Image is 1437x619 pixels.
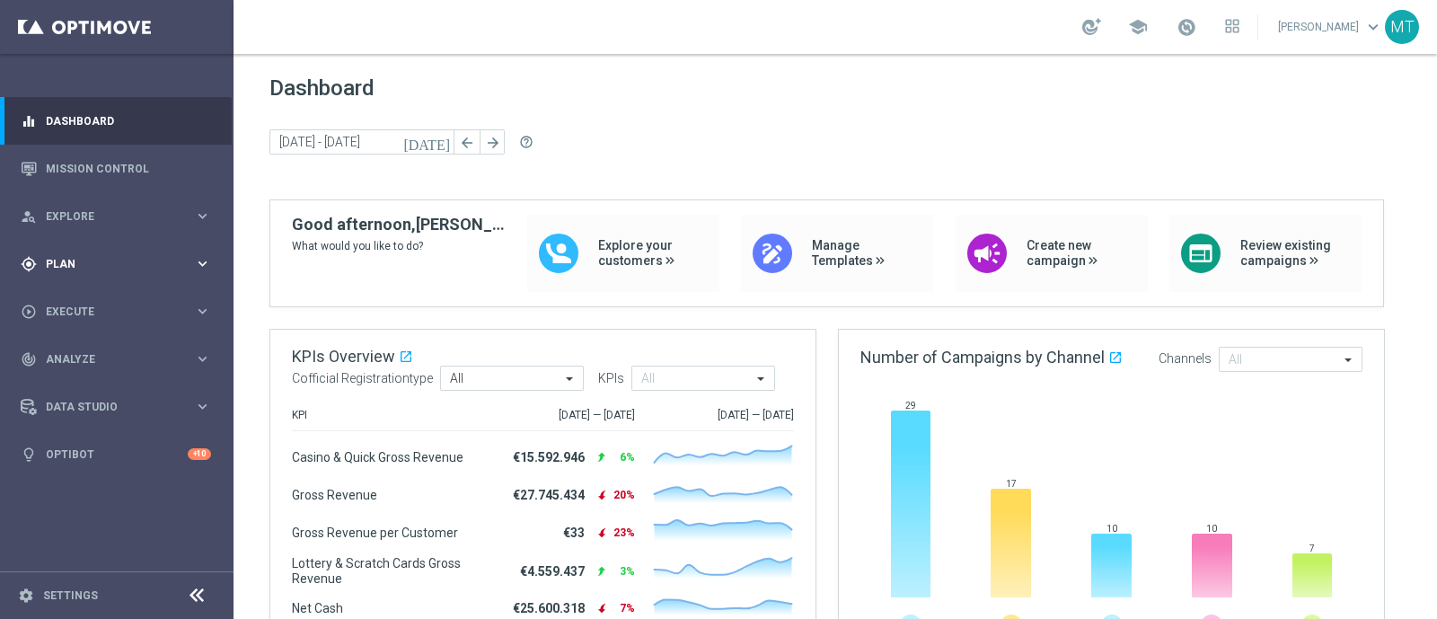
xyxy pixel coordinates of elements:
[20,305,212,319] button: play_circle_outline Execute keyboard_arrow_right
[20,447,212,462] button: lightbulb Optibot +10
[21,208,194,225] div: Explore
[188,448,211,460] div: +10
[21,351,37,367] i: track_changes
[20,352,212,367] button: track_changes Analyze keyboard_arrow_right
[46,402,194,412] span: Data Studio
[194,303,211,320] i: keyboard_arrow_right
[20,114,212,128] button: equalizer Dashboard
[21,304,37,320] i: play_circle_outline
[194,398,211,415] i: keyboard_arrow_right
[194,208,211,225] i: keyboard_arrow_right
[21,145,211,192] div: Mission Control
[46,145,211,192] a: Mission Control
[21,304,194,320] div: Execute
[1363,17,1383,37] span: keyboard_arrow_down
[20,209,212,224] button: person_search Explore keyboard_arrow_right
[21,97,211,145] div: Dashboard
[21,256,37,272] i: gps_fixed
[21,113,37,129] i: equalizer
[194,255,211,272] i: keyboard_arrow_right
[194,350,211,367] i: keyboard_arrow_right
[46,430,188,478] a: Optibot
[46,97,211,145] a: Dashboard
[1385,10,1419,44] div: MT
[46,306,194,317] span: Execute
[1276,13,1385,40] a: [PERSON_NAME]keyboard_arrow_down
[18,588,34,604] i: settings
[21,399,194,415] div: Data Studio
[20,257,212,271] button: gps_fixed Plan keyboard_arrow_right
[46,211,194,222] span: Explore
[46,259,194,270] span: Plan
[21,351,194,367] div: Analyze
[21,430,211,478] div: Optibot
[1128,17,1148,37] span: school
[20,162,212,176] button: Mission Control
[43,590,98,601] a: Settings
[21,256,194,272] div: Plan
[21,447,37,463] i: lightbulb
[20,400,212,414] button: Data Studio keyboard_arrow_right
[46,354,194,365] span: Analyze
[21,208,37,225] i: person_search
